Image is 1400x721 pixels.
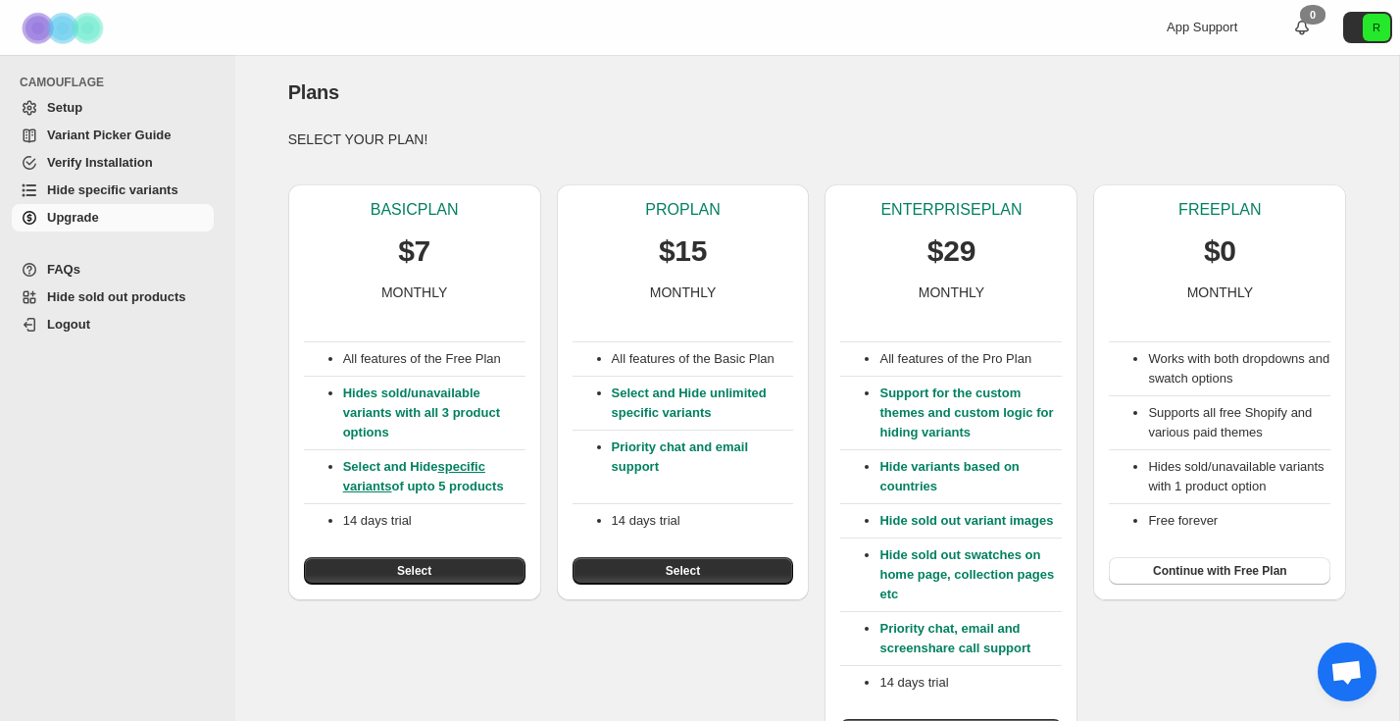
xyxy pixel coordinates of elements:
a: 0 [1292,18,1312,37]
p: All features of the Basic Plan [612,349,794,369]
a: Setup [12,94,214,122]
span: App Support [1167,20,1237,34]
p: SELECT YOUR PLAN! [288,129,1347,149]
span: Select [666,563,700,579]
a: Variant Picker Guide [12,122,214,149]
p: FREE PLAN [1178,200,1261,220]
a: Open chat [1318,643,1376,701]
button: Select [573,557,794,585]
p: Hide variants based on countries [879,457,1062,496]
p: PRO PLAN [645,200,720,220]
span: Setup [47,100,82,115]
a: FAQs [12,256,214,283]
p: BASIC PLAN [371,200,459,220]
button: Avatar with initials R [1343,12,1392,43]
p: $15 [659,232,707,271]
p: All features of the Pro Plan [879,349,1062,369]
p: Hide sold out swatches on home page, collection pages etc [879,545,1062,604]
span: Logout [47,317,90,332]
p: $29 [927,232,975,271]
p: 14 days trial [612,511,794,531]
div: 0 [1300,5,1325,25]
img: Camouflage [16,1,114,55]
text: R [1373,22,1380,33]
span: Continue with Free Plan [1153,563,1287,579]
p: MONTHLY [650,283,716,302]
span: Avatar with initials R [1363,14,1390,41]
span: Variant Picker Guide [47,128,171,142]
a: Verify Installation [12,149,214,177]
a: Logout [12,311,214,338]
span: Plans [288,81,339,103]
p: MONTHLY [381,283,447,302]
button: Continue with Free Plan [1109,557,1330,585]
li: Hides sold/unavailable variants with 1 product option [1148,457,1330,496]
span: Hide specific variants [47,182,178,197]
p: $0 [1204,232,1236,271]
li: Free forever [1148,511,1330,531]
p: 14 days trial [879,673,1062,693]
a: Upgrade [12,204,214,232]
a: Hide sold out products [12,283,214,311]
button: Select [304,557,525,585]
span: CAMOUFLAGE [20,75,222,90]
p: Priority chat, email and screenshare call support [879,619,1062,658]
span: Select [397,563,431,579]
li: Supports all free Shopify and various paid themes [1148,403,1330,442]
p: Select and Hide of upto 5 products [343,457,525,496]
span: Verify Installation [47,155,153,170]
p: 14 days trial [343,511,525,531]
p: Hides sold/unavailable variants with all 3 product options [343,384,525,442]
p: MONTHLY [919,283,984,302]
li: Works with both dropdowns and swatch options [1148,349,1330,388]
a: Hide specific variants [12,177,214,204]
p: Support for the custom themes and custom logic for hiding variants [879,384,1062,442]
p: $7 [398,232,430,271]
span: FAQs [47,262,80,277]
p: Hide sold out variant images [879,511,1062,531]
p: Priority chat and email support [612,438,794,496]
p: ENTERPRISE PLAN [880,200,1022,220]
span: Hide sold out products [47,289,186,304]
span: Upgrade [47,210,99,225]
p: Select and Hide unlimited specific variants [612,384,794,423]
p: MONTHLY [1187,283,1253,302]
p: All features of the Free Plan [343,349,525,369]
